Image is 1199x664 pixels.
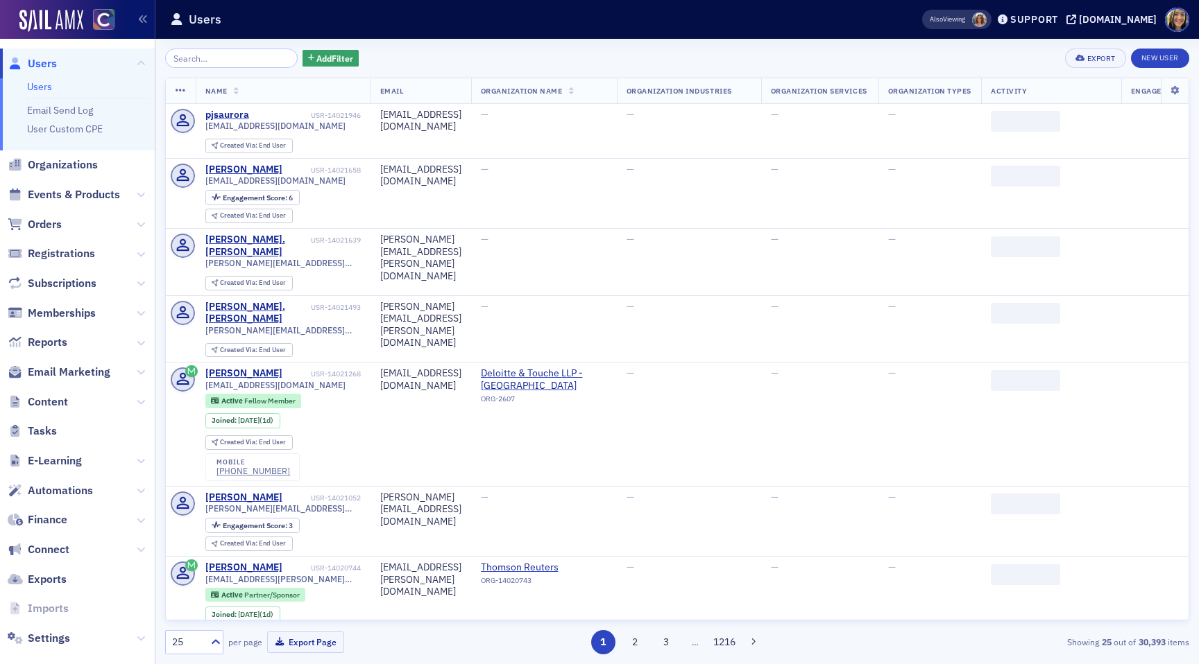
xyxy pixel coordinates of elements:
[284,166,361,175] div: USR-14021658
[481,300,488,313] span: —
[8,601,69,616] a: Imports
[220,345,259,354] span: Created Via :
[205,435,293,450] div: Created Via: End User
[1136,636,1168,648] strong: 30,393
[244,590,300,600] span: Partner/Sponsor
[205,234,309,258] a: [PERSON_NAME].[PERSON_NAME]
[220,278,259,287] span: Created Via :
[205,301,309,325] a: [PERSON_NAME].[PERSON_NAME]
[888,108,896,121] span: —
[28,56,57,71] span: Users
[627,491,634,503] span: —
[28,483,93,498] span: Automations
[28,306,96,321] span: Memberships
[220,347,286,354] div: End User
[205,86,228,96] span: Name
[858,636,1189,648] div: Showing out of items
[380,109,461,133] div: [EMAIL_ADDRESS][DOMAIN_NAME]
[205,491,282,504] a: [PERSON_NAME]
[930,15,943,24] div: Also
[238,609,260,619] span: [DATE]
[771,561,779,573] span: —
[28,217,62,232] span: Orders
[8,187,120,202] a: Events & Products
[8,365,110,380] a: Email Marketing
[771,367,779,379] span: —
[771,233,779,245] span: —
[303,50,359,67] button: AddFilter
[205,325,361,335] span: [PERSON_NAME][EMAIL_ADDRESS][PERSON_NAME][DOMAIN_NAME]
[991,370,1060,391] span: ‌
[220,437,259,446] span: Created Via :
[627,108,634,121] span: —
[28,542,69,557] span: Connect
[205,536,293,551] div: Created Via: End User
[28,394,68,410] span: Content
[627,367,634,379] span: —
[28,572,67,587] span: Exports
[220,539,259,548] span: Created Via :
[888,367,896,379] span: —
[380,234,461,282] div: [PERSON_NAME][EMAIL_ADDRESS][PERSON_NAME][DOMAIN_NAME]
[380,367,461,392] div: [EMAIL_ADDRESS][DOMAIN_NAME]
[228,636,262,648] label: per page
[771,163,779,175] span: —
[481,108,488,121] span: —
[284,493,361,503] div: USR-14021052
[205,109,249,121] div: pjsaurora
[8,394,68,410] a: Content
[205,343,293,358] div: Created Via: End User
[8,631,70,646] a: Settings
[991,236,1060,257] span: ‌
[888,86,971,96] span: Organization Types
[205,561,282,574] a: [PERSON_NAME]
[205,175,346,186] span: [EMAIL_ADDRESS][DOMAIN_NAME]
[205,139,293,153] div: Created Via: End User
[8,542,69,557] a: Connect
[627,86,732,96] span: Organization Industries
[221,590,244,600] span: Active
[205,190,300,205] div: Engagement Score: 6
[888,300,896,313] span: —
[8,276,96,291] a: Subscriptions
[205,574,361,584] span: [EMAIL_ADDRESS][PERSON_NAME][DOMAIN_NAME]
[8,217,62,232] a: Orders
[380,301,461,349] div: [PERSON_NAME][EMAIL_ADDRESS][PERSON_NAME][DOMAIN_NAME]
[27,123,103,135] a: User Custom CPE
[83,9,114,33] a: View Homepage
[212,416,238,425] span: Joined :
[220,540,286,548] div: End User
[8,423,57,439] a: Tasks
[28,601,69,616] span: Imports
[888,163,896,175] span: —
[771,108,779,121] span: —
[205,588,306,602] div: Active: Active: Partner/Sponsor
[220,141,259,150] span: Created Via :
[220,212,286,220] div: End User
[972,12,987,27] span: Cheryl Moss
[1131,49,1189,68] a: New User
[238,415,260,425] span: [DATE]
[888,491,896,503] span: —
[19,10,83,32] a: SailAMX
[311,303,361,312] div: USR-14021493
[888,233,896,245] span: —
[627,300,634,313] span: —
[316,52,353,64] span: Add Filter
[1165,8,1189,32] span: Profile
[205,503,361,514] span: [PERSON_NAME][EMAIL_ADDRESS][DOMAIN_NAME]
[28,453,82,469] span: E-Learning
[771,86,867,96] span: Organization Services
[223,193,289,202] span: Engagement Score :
[205,518,300,533] div: Engagement Score: 3
[211,396,295,405] a: Active Fellow Member
[205,367,282,380] a: [PERSON_NAME]
[1079,13,1157,26] div: [DOMAIN_NAME]
[713,630,737,654] button: 1216
[172,635,203,649] div: 25
[284,369,361,378] div: USR-14021268
[481,576,607,590] div: ORG-14020743
[216,466,290,476] a: [PHONE_NUMBER]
